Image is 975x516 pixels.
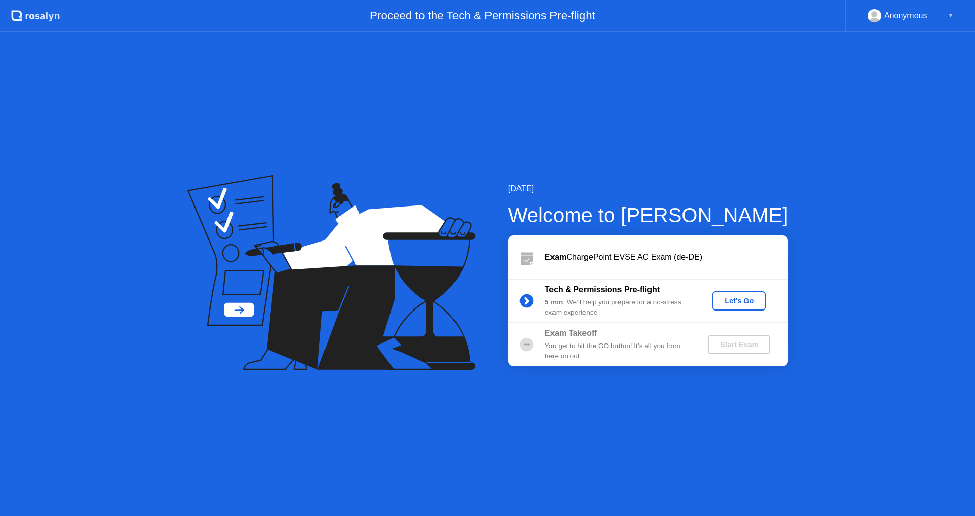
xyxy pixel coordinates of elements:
button: Let's Go [712,291,766,311]
div: You get to hit the GO button! It’s all you from here on out [545,341,691,362]
b: Tech & Permissions Pre-flight [545,285,660,294]
div: Anonymous [884,9,927,22]
div: Let's Go [717,297,762,305]
b: Exam [545,253,567,261]
b: Exam Takeoff [545,329,597,337]
b: 5 min [545,298,563,306]
div: Welcome to [PERSON_NAME] [508,200,788,230]
div: ▼ [948,9,953,22]
div: ChargePoint EVSE AC Exam (de-DE) [545,251,788,263]
button: Start Exam [708,335,770,354]
div: : We’ll help you prepare for a no-stress exam experience [545,297,691,318]
div: Start Exam [712,340,766,349]
div: [DATE] [508,183,788,195]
